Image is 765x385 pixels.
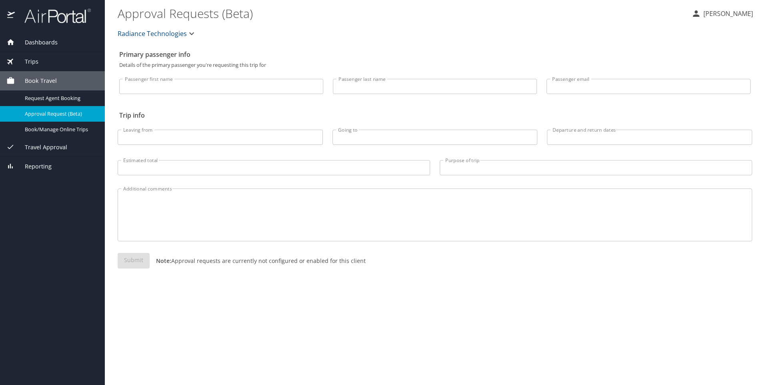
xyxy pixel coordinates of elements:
[15,38,58,47] span: Dashboards
[25,110,95,118] span: Approval Request (Beta)
[25,94,95,102] span: Request Agent Booking
[7,8,16,24] img: icon-airportal.png
[119,109,751,122] h2: Trip info
[15,57,38,66] span: Trips
[114,26,200,42] button: Radiance Technologies
[118,28,187,39] span: Radiance Technologies
[119,62,751,68] p: Details of the primary passenger you're requesting this trip for
[688,6,756,21] button: [PERSON_NAME]
[118,1,685,26] h1: Approval Requests (Beta)
[701,9,753,18] p: [PERSON_NAME]
[156,257,171,265] strong: Note:
[16,8,91,24] img: airportal-logo.png
[25,126,95,133] span: Book/Manage Online Trips
[119,48,751,61] h2: Primary passenger info
[15,162,52,171] span: Reporting
[15,76,57,85] span: Book Travel
[150,257,366,265] p: Approval requests are currently not configured or enabled for this client
[15,143,67,152] span: Travel Approval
